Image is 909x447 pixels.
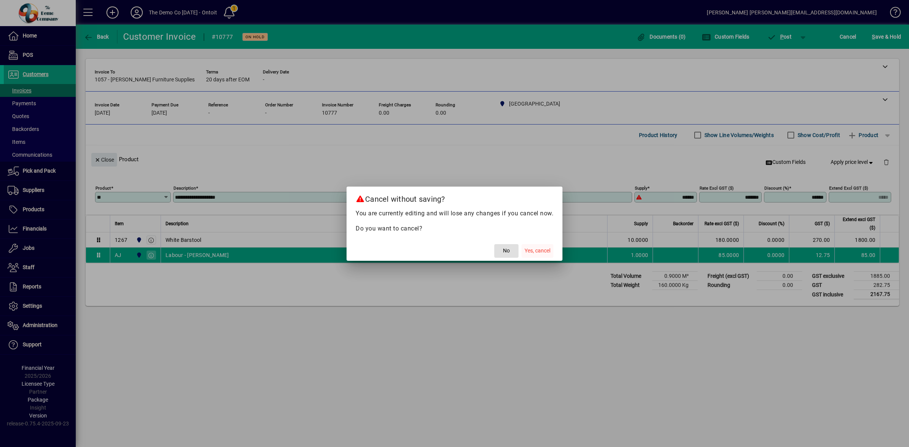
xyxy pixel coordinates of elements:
[503,247,510,255] span: No
[494,244,519,258] button: No
[522,244,553,258] button: Yes, cancel
[356,224,553,233] p: Do you want to cancel?
[347,187,562,209] h2: Cancel without saving?
[525,247,550,255] span: Yes, cancel
[356,209,553,218] p: You are currently editing and will lose any changes if you cancel now.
